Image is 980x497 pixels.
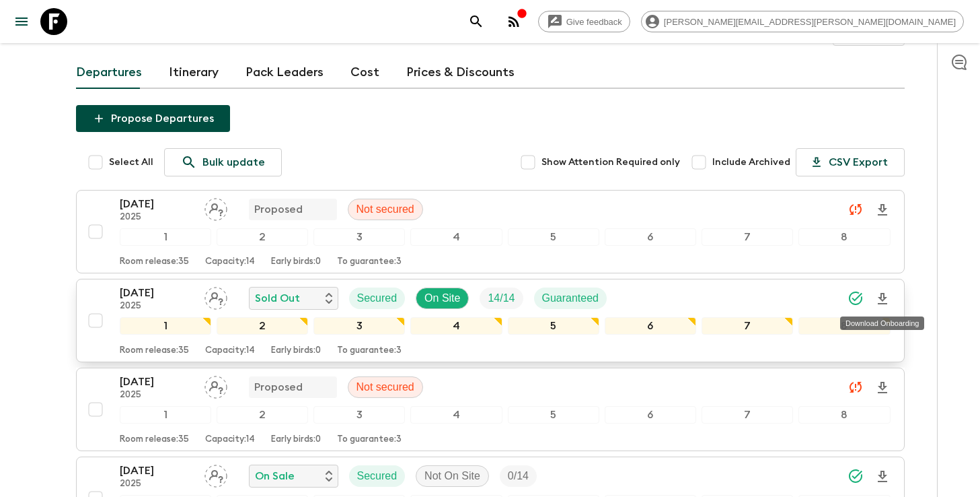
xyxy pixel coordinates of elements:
[76,57,142,89] a: Departures
[76,190,905,273] button: [DATE]2025Assign pack leaderProposedNot secured12345678Room release:35Capacity:14Early birds:0To ...
[641,11,964,32] div: [PERSON_NAME][EMAIL_ADDRESS][PERSON_NAME][DOMAIN_NAME]
[164,148,282,176] a: Bulk update
[120,212,194,223] p: 2025
[488,290,515,306] p: 14 / 14
[204,469,227,479] span: Assign pack leader
[120,196,194,212] p: [DATE]
[559,17,630,27] span: Give feedback
[349,288,406,309] div: Secured
[840,317,924,330] div: Download Onboarding
[410,228,502,246] div: 4
[847,290,864,306] svg: Synced Successfully
[541,156,680,169] span: Show Attention Required only
[337,434,402,445] p: To guarantee: 3
[416,465,489,487] div: Not On Site
[217,406,308,424] div: 2
[348,199,423,220] div: Not secured
[217,228,308,246] div: 2
[410,317,502,335] div: 4
[847,379,864,395] svg: Unable to sync - Check prices and secured
[120,390,194,401] p: 2025
[350,57,379,89] a: Cost
[874,469,891,485] svg: Download Onboarding
[410,406,502,424] div: 4
[217,317,308,335] div: 2
[246,57,324,89] a: Pack Leaders
[874,380,891,396] svg: Download Onboarding
[798,406,890,424] div: 8
[874,291,891,307] svg: Download Onboarding
[8,8,35,35] button: menu
[508,228,599,246] div: 5
[656,17,963,27] span: [PERSON_NAME][EMAIL_ADDRESS][PERSON_NAME][DOMAIN_NAME]
[271,257,321,267] p: Early birds: 0
[120,406,211,424] div: 1
[337,345,402,356] p: To guarantee: 3
[712,156,790,169] span: Include Archived
[538,11,630,32] a: Give feedback
[76,105,230,132] button: Propose Departures
[798,228,890,246] div: 8
[204,291,227,302] span: Assign pack leader
[205,434,255,445] p: Capacity: 14
[254,379,303,395] p: Proposed
[424,290,460,306] p: On Site
[120,257,189,267] p: Room release: 35
[120,345,189,356] p: Room release: 35
[406,57,515,89] a: Prices & Discounts
[313,228,405,246] div: 3
[313,317,405,335] div: 3
[508,406,599,424] div: 5
[120,285,194,301] p: [DATE]
[424,468,480,484] p: Not On Site
[120,463,194,479] p: [DATE]
[204,202,227,213] span: Assign pack leader
[120,434,189,445] p: Room release: 35
[542,290,599,306] p: Guaranteed
[313,406,405,424] div: 3
[255,468,295,484] p: On Sale
[357,468,398,484] p: Secured
[356,379,414,395] p: Not secured
[349,465,406,487] div: Secured
[508,468,529,484] p: 0 / 14
[109,156,153,169] span: Select All
[847,201,864,218] svg: Unable to sync - Check prices and secured
[205,345,255,356] p: Capacity: 14
[271,434,321,445] p: Early birds: 0
[605,228,696,246] div: 6
[120,374,194,390] p: [DATE]
[605,406,696,424] div: 6
[205,257,255,267] p: Capacity: 14
[356,201,414,218] p: Not secured
[202,154,265,170] p: Bulk update
[348,376,423,398] div: Not secured
[337,257,402,267] p: To guarantee: 3
[847,468,864,484] svg: Synced Successfully
[605,317,696,335] div: 6
[76,368,905,451] button: [DATE]2025Assign pack leaderProposedNot secured12345678Room release:35Capacity:14Early birds:0To ...
[702,406,793,424] div: 7
[120,301,194,312] p: 2025
[120,317,211,335] div: 1
[463,8,490,35] button: search adventures
[254,201,303,218] p: Proposed
[76,279,905,362] button: [DATE]2025Assign pack leaderSold OutSecuredOn SiteTrip FillGuaranteed12345678Room release:35Capac...
[796,148,905,176] button: CSV Export
[169,57,219,89] a: Itinerary
[480,288,523,309] div: Trip Fill
[500,465,537,487] div: Trip Fill
[874,202,891,218] svg: Download Onboarding
[702,317,793,335] div: 7
[508,317,599,335] div: 5
[120,479,194,490] p: 2025
[798,317,890,335] div: 8
[204,380,227,391] span: Assign pack leader
[702,228,793,246] div: 7
[255,290,300,306] p: Sold Out
[120,228,211,246] div: 1
[416,288,469,309] div: On Site
[357,290,398,306] p: Secured
[271,345,321,356] p: Early birds: 0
